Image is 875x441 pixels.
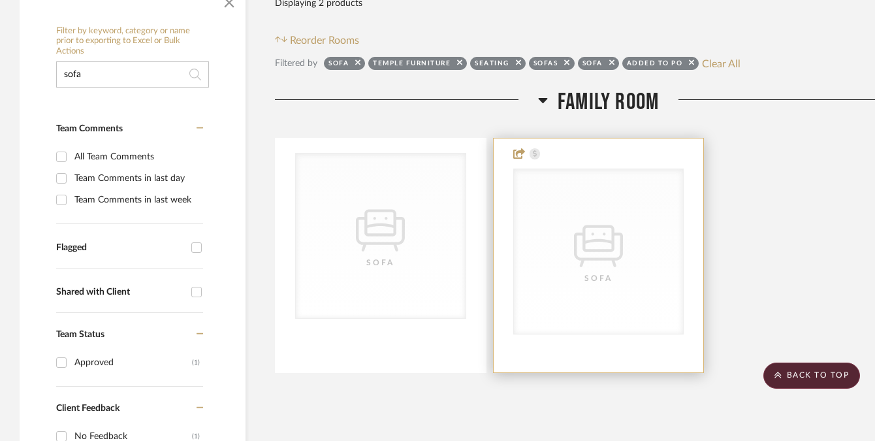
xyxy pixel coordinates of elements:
span: Client Feedback [56,404,119,413]
div: Team Comments in last week [74,189,200,210]
input: Search within 2 results [56,61,209,88]
div: Seating [475,59,509,72]
div: Sofa [582,59,603,72]
div: Temple Furniture [373,59,451,72]
span: Team Status [56,330,104,339]
span: Family Room [558,88,659,116]
div: Added To PO [627,59,683,72]
div: sofa [328,59,349,72]
h6: Filter by keyword, category or name prior to exporting to Excel or Bulk Actions [56,26,209,57]
div: 0 [296,154,466,318]
div: Flagged [56,242,185,253]
span: Reorder Rooms [290,33,359,48]
div: (1) [192,352,200,373]
div: Approved [74,352,192,373]
button: Reorder Rooms [275,33,359,48]
div: Filtered by [275,56,317,71]
button: Clear All [702,55,740,72]
div: All Team Comments [74,146,200,167]
span: Team Comments [56,124,123,133]
scroll-to-top-button: BACK TO TOP [763,363,860,389]
div: Shared with Client [56,287,185,298]
div: 0 [514,169,684,334]
div: Sofas [533,59,558,72]
div: Sofa [315,256,446,269]
div: Team Comments in last day [74,168,200,189]
div: Sofa [533,272,663,285]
